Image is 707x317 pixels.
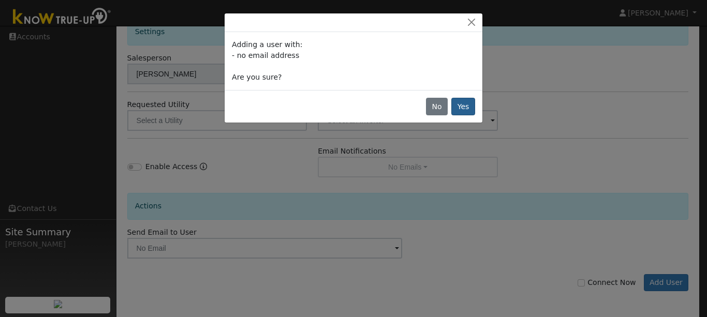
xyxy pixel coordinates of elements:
[232,40,302,49] span: Adding a user with:
[426,98,448,115] button: No
[232,73,282,81] span: Are you sure?
[451,98,475,115] button: Yes
[464,17,479,28] button: Close
[232,51,299,59] span: - no email address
